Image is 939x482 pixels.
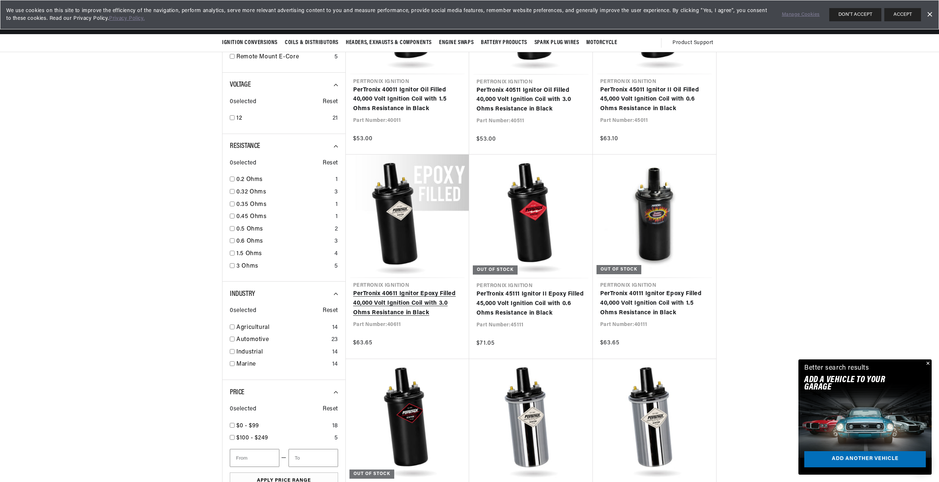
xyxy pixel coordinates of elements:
[481,39,527,47] span: Battery Products
[804,376,907,391] h2: Add A VEHICLE to your garage
[236,423,259,429] span: $0 - $99
[222,39,278,47] span: Ignition Conversions
[222,34,281,51] summary: Ignition Conversions
[281,453,287,463] span: —
[230,405,256,414] span: 0 selected
[534,39,579,47] span: Spark Plug Wires
[353,86,462,114] a: PerTronix 40011 Ignitor Oil Filled 40,000 Volt Ignition Coil with 1.5 Ohms Resistance in Black
[439,39,474,47] span: Engine Swaps
[476,290,585,318] a: PerTronix 45111 Ignitor II Epoxy Filled 45,000 Volt Ignition Coil with 0.6 Ohms Resistance in Black
[672,39,713,47] span: Product Support
[236,212,333,222] a: 0.45 Ohms
[353,289,462,318] a: PerTronix 40611 Ignitor Epoxy Filled 40,000 Volt Ignition Coil with 3.0 Ohms Resistance in Black
[923,359,932,368] button: Close
[236,237,331,246] a: 0.6 Ohms
[289,449,338,467] input: To
[230,449,279,467] input: From
[583,34,621,51] summary: Motorcycle
[332,421,338,431] div: 18
[531,34,583,51] summary: Spark Plug Wires
[336,175,338,185] div: 1
[334,237,338,246] div: 3
[435,34,477,51] summary: Engine Swaps
[236,52,331,62] a: Remote Mount E-Core
[323,405,338,414] span: Reset
[924,9,935,20] a: Dismiss Banner
[230,306,256,316] span: 0 selected
[236,348,329,357] a: Industrial
[600,86,709,114] a: PerTronix 45011 Ignitor II Oil Filled 45,000 Volt Ignition Coil with 0.6 Ohms Resistance in Black
[476,86,585,114] a: PerTronix 40511 Ignitor Oil Filled 40,000 Volt Ignition Coil with 3.0 Ohms Resistance in Black
[586,39,617,47] span: Motorcycle
[804,451,926,468] a: Add another vehicle
[236,188,331,197] a: 0.32 Ohms
[332,360,338,369] div: 14
[332,348,338,357] div: 14
[829,8,881,21] button: DON'T ACCEPT
[230,81,251,88] span: Voltage
[230,159,256,168] span: 0 selected
[285,39,338,47] span: Coils & Distributors
[236,114,330,123] a: 12
[332,323,338,333] div: 14
[333,114,338,123] div: 21
[230,389,244,396] span: Price
[334,52,338,62] div: 5
[281,34,342,51] summary: Coils & Distributors
[336,212,338,222] div: 1
[331,335,338,345] div: 23
[804,363,869,374] div: Better search results
[230,290,255,298] span: Industry
[342,34,435,51] summary: Headers, Exhausts & Components
[336,200,338,210] div: 1
[236,262,331,271] a: 3 Ohms
[346,39,432,47] span: Headers, Exhausts & Components
[236,225,332,234] a: 0.5 Ohms
[884,8,921,21] button: ACCEPT
[109,16,145,21] a: Privacy Policy.
[236,323,329,333] a: Agricultural
[323,159,338,168] span: Reset
[236,249,331,259] a: 1.5 Ohms
[230,97,256,107] span: 0 selected
[236,200,333,210] a: 0.35 Ohms
[230,142,260,150] span: Resistance
[323,306,338,316] span: Reset
[236,360,329,369] a: Marine
[334,188,338,197] div: 3
[236,175,333,185] a: 0.2 Ohms
[236,335,329,345] a: Automotive
[236,435,268,441] span: $100 - $249
[782,11,820,19] a: Manage Cookies
[600,289,709,318] a: PerTronix 40111 Ignitor Epoxy Filled 40,000 Volt Ignition Coil with 1.5 Ohms Resistance in Black
[334,434,338,443] div: 5
[477,34,531,51] summary: Battery Products
[334,262,338,271] div: 5
[6,7,772,22] span: We use cookies on this site to improve the efficiency of the navigation, perform analytics, serve...
[335,225,338,234] div: 2
[323,97,338,107] span: Reset
[334,249,338,259] div: 4
[672,34,717,52] summary: Product Support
